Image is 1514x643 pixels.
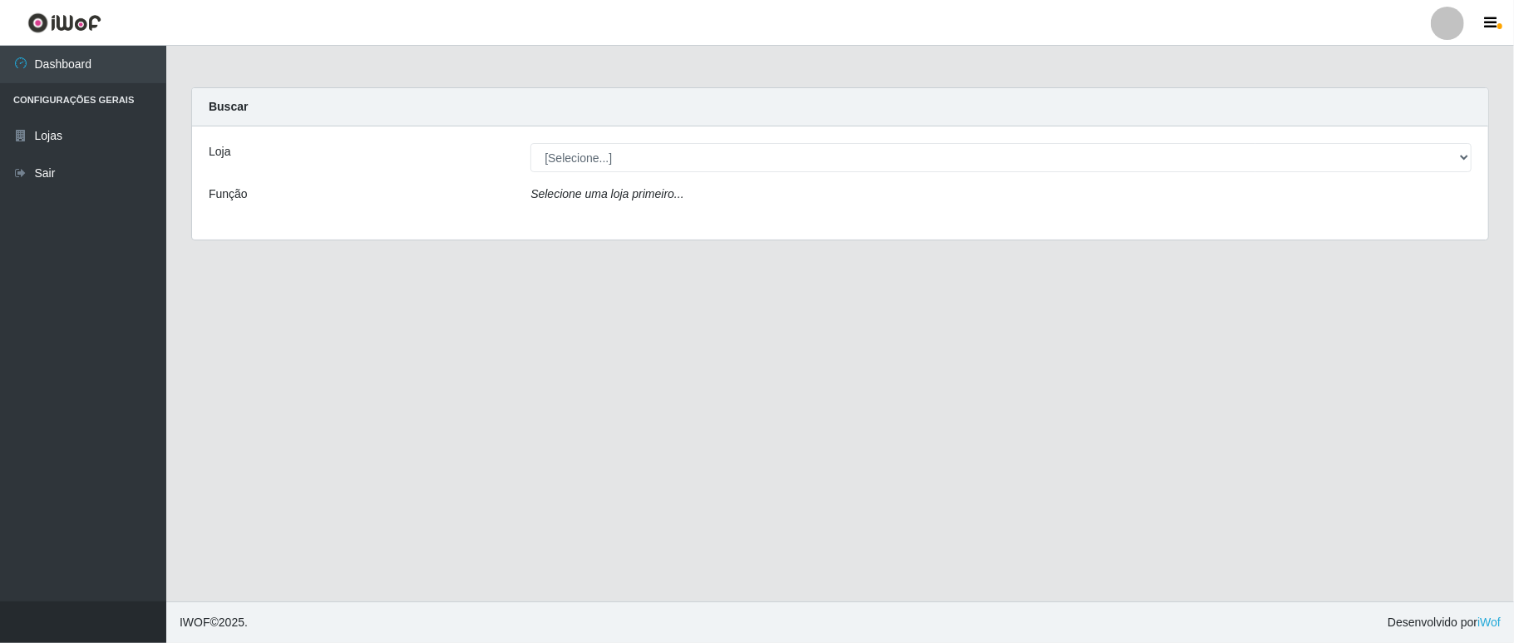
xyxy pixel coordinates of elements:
[209,143,230,161] label: Loja
[1388,614,1501,631] span: Desenvolvido por
[180,614,248,631] span: © 2025 .
[1477,616,1501,629] a: iWof
[27,12,101,33] img: CoreUI Logo
[530,187,683,200] i: Selecione uma loja primeiro...
[209,100,248,113] strong: Buscar
[180,616,210,629] span: IWOF
[209,185,248,203] label: Função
